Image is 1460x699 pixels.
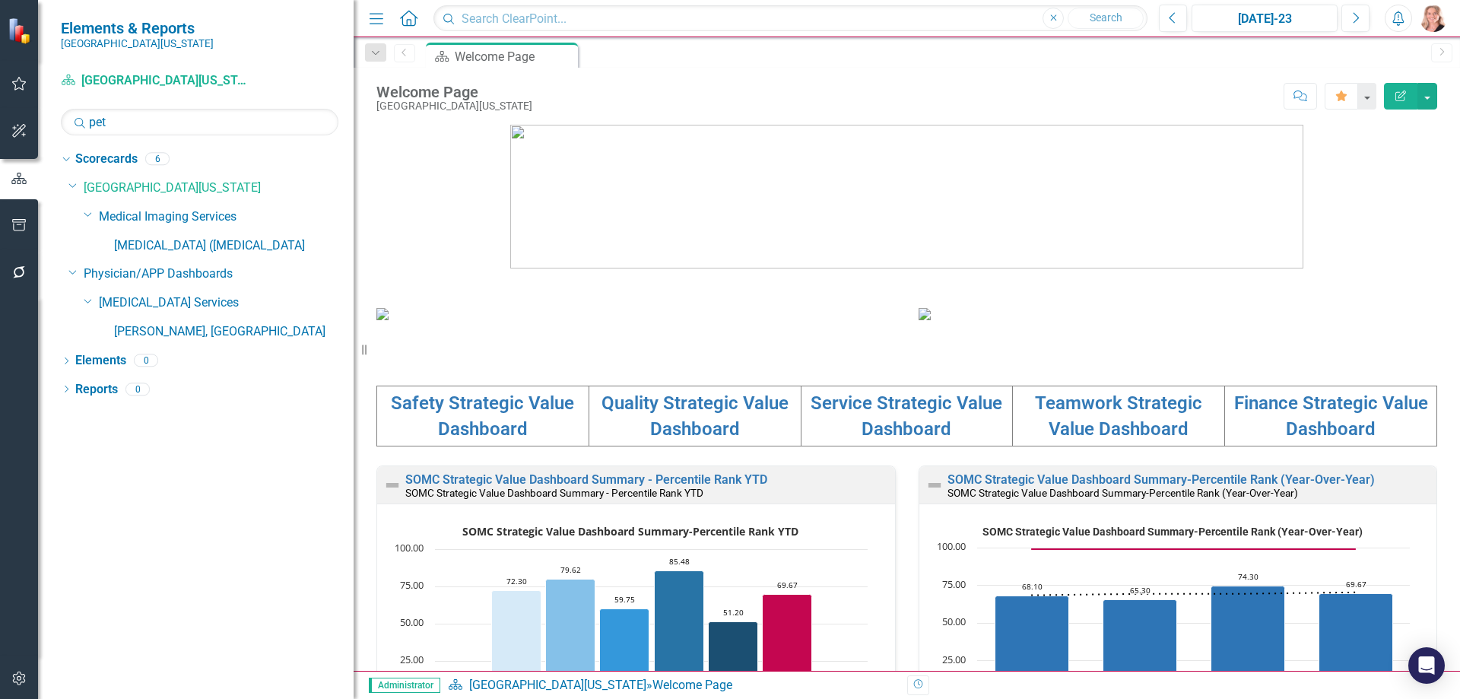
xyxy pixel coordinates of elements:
a: Finance Strategic Value Dashboard [1234,392,1428,440]
g: Safety, bar series 1 of 6 with 1 bar. [492,590,541,698]
g: Finance, bar series 5 of 6 with 1 bar. [709,621,758,698]
text: 100.00 [937,539,966,553]
img: Not Defined [925,476,944,494]
img: Tiffany LaCoste [1420,5,1447,32]
a: [PERSON_NAME], [GEOGRAPHIC_DATA] [114,323,354,341]
img: download%20somc%20strategic%20values%20v2.png [919,308,931,320]
small: SOMC Strategic Value Dashboard Summary-Percentile Rank (Year-Over-Year) [947,487,1298,499]
img: download%20somc%20mission%20vision.png [376,308,389,320]
text: 74.30 [1238,571,1258,582]
img: Not Defined [383,476,401,494]
div: Welcome Page [376,84,532,100]
text: 68.10 [1022,581,1043,592]
path: FY2024, 79.62. Quality. [546,579,595,698]
div: » [448,677,896,694]
a: Scorecards [75,151,138,168]
text: 59.75 [614,594,635,605]
path: FY2024, 59.75. Service. [600,608,649,698]
a: [GEOGRAPHIC_DATA][US_STATE] [84,180,354,197]
path: FY2024, 72.3. Safety. [492,590,541,698]
g: Service, bar series 3 of 6 with 1 bar. [600,608,649,698]
path: FY2021, 68.1. Percentile Rank. [995,596,1068,698]
text: 50.00 [400,615,424,629]
div: 0 [134,354,158,367]
path: FY2024, 85.48. Teamwork. [655,570,704,698]
span: Search [1090,11,1122,24]
text: SOMC Strategic Value Dashboard Summary-Percentile Rank YTD [462,524,798,539]
path: FY2024, 69.67. Percentile Rank. [1319,593,1392,698]
path: FY2024, 51.2. Finance. [709,621,758,698]
g: Goal, series 2 of 3. Line with 4 data points. [1028,546,1358,552]
a: Safety Strategic Value Dashboard [391,392,574,440]
text: SOMC Strategic Value Dashboard Summary-Percentile Rank (Year-Over-Year) [982,526,1363,538]
text: 25.00 [942,653,966,666]
text: 72.30 [506,576,527,586]
div: 0 [125,383,150,396]
g: Overall YTD, bar series 6 of 6 with 1 bar. [763,594,812,698]
text: 75.00 [942,577,966,591]
button: [DATE]-23 [1192,5,1338,32]
input: Search Below... [61,109,338,135]
div: Welcome Page [455,47,574,66]
div: Open Intercom Messenger [1408,647,1445,684]
span: Administrator [369,678,440,693]
path: FY2024, 69.67. Overall YTD. [763,594,812,698]
a: [GEOGRAPHIC_DATA][US_STATE] [61,72,251,90]
text: 85.48 [669,556,690,567]
a: SOMC Strategic Value Dashboard Summary-Percentile Rank (Year-Over-Year) [947,472,1375,487]
button: Search [1068,8,1144,29]
a: [MEDICAL_DATA] Services [99,294,354,312]
div: 6 [145,153,170,166]
g: Quality, bar series 2 of 6 with 1 bar. [546,579,595,698]
text: 69.67 [777,580,798,590]
a: SOMC Strategic Value Dashboard Summary - Percentile Rank YTD [405,472,767,487]
img: ClearPoint Strategy [8,17,34,43]
small: SOMC Strategic Value Dashboard Summary - Percentile Rank YTD [405,487,703,499]
path: FY2022, 65.3. Percentile Rank. [1103,599,1176,698]
a: Medical Imaging Services [99,208,354,226]
a: [GEOGRAPHIC_DATA][US_STATE] [469,678,646,692]
a: Reports [75,381,118,399]
path: FY2023, 74.3. Percentile Rank. [1211,586,1284,698]
a: Physician/APP Dashboards [84,265,354,283]
text: 51.20 [723,607,744,618]
small: [GEOGRAPHIC_DATA][US_STATE] [61,37,214,49]
a: Elements [75,352,126,370]
div: [DATE]-23 [1197,10,1332,28]
text: 79.62 [560,564,581,575]
g: Teamwork, bar series 4 of 6 with 1 bar. [655,570,704,698]
text: 75.00 [400,578,424,592]
a: Service Strategic Value Dashboard [811,392,1002,440]
div: Welcome Page [652,678,732,692]
div: [GEOGRAPHIC_DATA][US_STATE] [376,100,532,112]
text: 100.00 [395,541,424,554]
a: Teamwork Strategic Value Dashboard [1035,392,1202,440]
img: download%20somc%20logo%20v2.png [510,125,1303,268]
span: Elements & Reports [61,19,214,37]
text: 69.67 [1346,579,1366,589]
text: 65.30 [1130,585,1151,596]
text: 50.00 [942,615,966,628]
text: 25.00 [400,653,424,666]
input: Search ClearPoint... [433,5,1147,32]
g: Percentile Rank, series 1 of 3. Bar series with 4 bars. [995,586,1392,698]
a: [MEDICAL_DATA] ([MEDICAL_DATA] [114,237,354,255]
a: Quality Strategic Value Dashboard [601,392,789,440]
